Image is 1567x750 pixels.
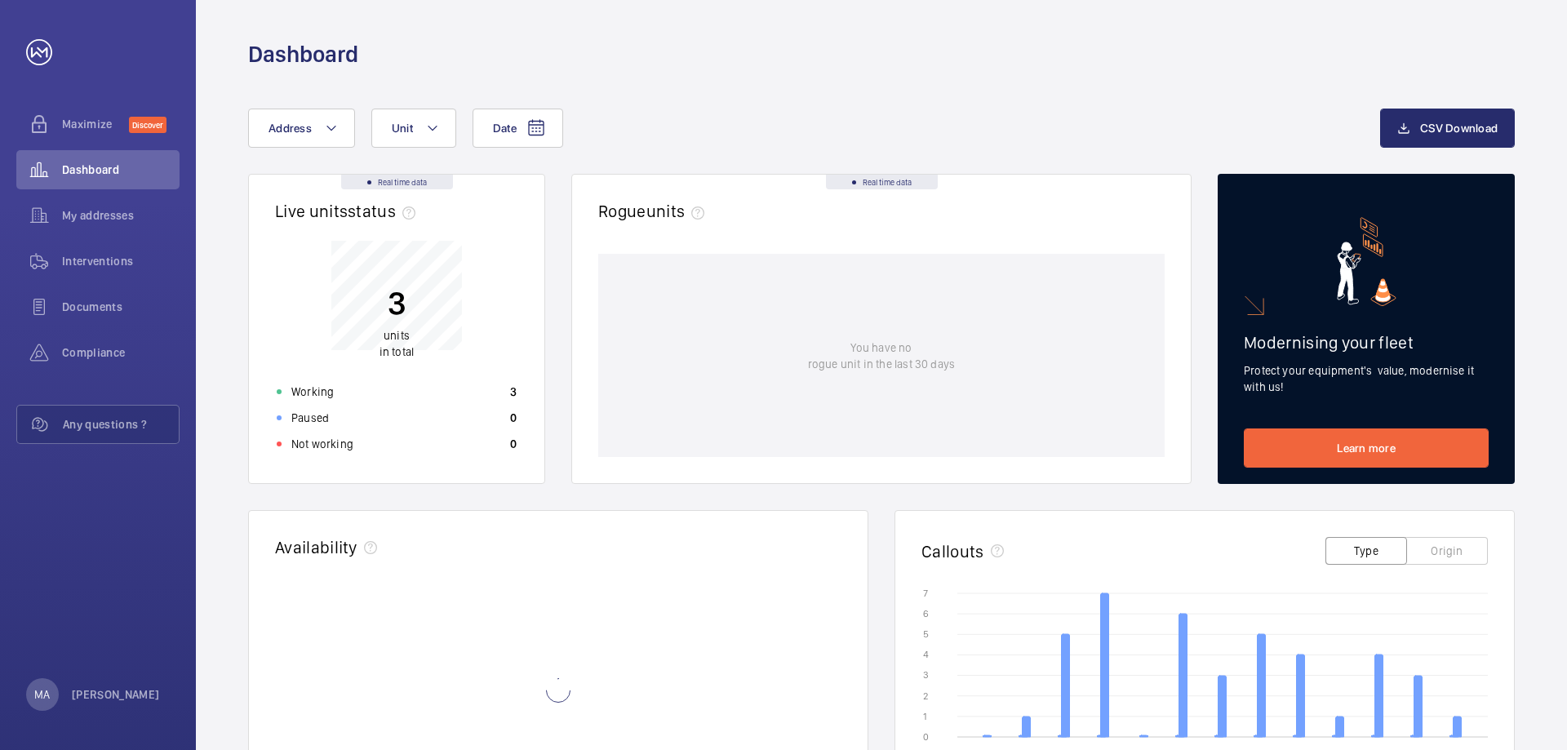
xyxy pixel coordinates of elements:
[923,711,927,722] text: 1
[1406,537,1488,565] button: Origin
[1420,122,1498,135] span: CSV Download
[1244,428,1489,468] a: Learn more
[62,116,129,132] span: Maximize
[72,686,160,703] p: [PERSON_NAME]
[269,122,312,135] span: Address
[291,436,353,452] p: Not working
[348,201,422,221] span: status
[62,253,180,269] span: Interventions
[1337,217,1396,306] img: marketing-card.svg
[341,175,453,189] div: Real time data
[510,384,517,400] p: 3
[275,201,422,221] h2: Live units
[62,299,180,315] span: Documents
[63,416,179,433] span: Any questions ?
[291,384,334,400] p: Working
[646,201,712,221] span: units
[923,669,929,681] text: 3
[1325,537,1407,565] button: Type
[392,122,413,135] span: Unit
[923,588,928,599] text: 7
[62,344,180,361] span: Compliance
[380,282,414,323] p: 3
[493,122,517,135] span: Date
[291,410,329,426] p: Paused
[34,686,50,703] p: MA
[1244,332,1489,353] h2: Modernising your fleet
[473,109,563,148] button: Date
[248,39,358,69] h1: Dashboard
[923,649,929,660] text: 4
[923,690,928,702] text: 2
[923,608,929,619] text: 6
[62,162,180,178] span: Dashboard
[380,327,414,360] p: in total
[129,117,166,133] span: Discover
[826,175,938,189] div: Real time data
[510,410,517,426] p: 0
[923,628,929,640] text: 5
[808,339,955,372] p: You have no rogue unit in the last 30 days
[510,436,517,452] p: 0
[1380,109,1515,148] button: CSV Download
[923,731,929,743] text: 0
[384,329,410,342] span: units
[598,201,711,221] h2: Rogue
[371,109,456,148] button: Unit
[248,109,355,148] button: Address
[275,537,357,557] h2: Availability
[1244,362,1489,395] p: Protect your equipment's value, modernise it with us!
[62,207,180,224] span: My addresses
[921,541,984,561] h2: Callouts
